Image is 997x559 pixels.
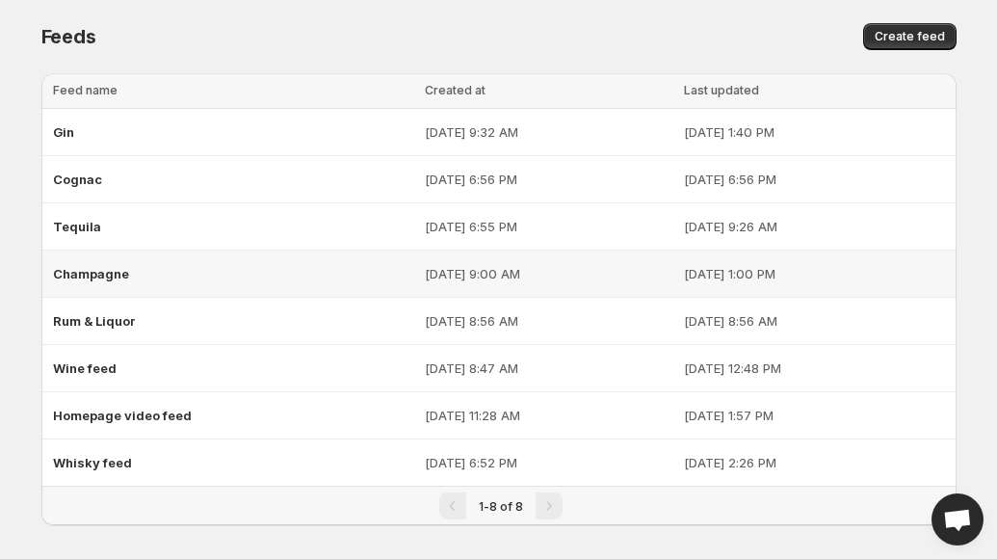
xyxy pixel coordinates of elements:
span: Tequila [53,219,101,234]
p: [DATE] 1:40 PM [684,122,944,142]
span: Cognac [53,172,102,187]
p: [DATE] 9:26 AM [684,217,944,236]
span: Homepage video feed [53,408,192,423]
p: [DATE] 2:26 PM [684,453,944,472]
p: [DATE] 8:47 AM [425,359,672,378]
nav: Pagination [41,486,957,525]
p: [DATE] 1:57 PM [684,406,944,425]
span: Whisky feed [53,455,132,470]
p: [DATE] 11:28 AM [425,406,672,425]
p: [DATE] 6:56 PM [425,170,672,189]
p: [DATE] 6:52 PM [425,453,672,472]
p: [DATE] 12:48 PM [684,359,944,378]
span: Wine feed [53,360,117,376]
span: Last updated [684,83,759,97]
div: Open chat [931,493,984,546]
p: [DATE] 8:56 AM [684,311,944,331]
span: 1-8 of 8 [479,499,523,514]
p: [DATE] 6:56 PM [684,170,944,189]
span: Feed name [53,83,118,97]
p: [DATE] 6:55 PM [425,217,672,236]
span: Create feed [875,29,945,44]
p: [DATE] 9:00 AM [425,264,672,283]
button: Create feed [863,23,957,50]
span: Champagne [53,266,129,281]
span: Feeds [41,25,96,48]
span: Rum & Liquor [53,313,136,329]
span: Created at [425,83,485,97]
p: [DATE] 8:56 AM [425,311,672,331]
p: [DATE] 1:00 PM [684,264,944,283]
span: Gin [53,124,74,140]
p: [DATE] 9:32 AM [425,122,672,142]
